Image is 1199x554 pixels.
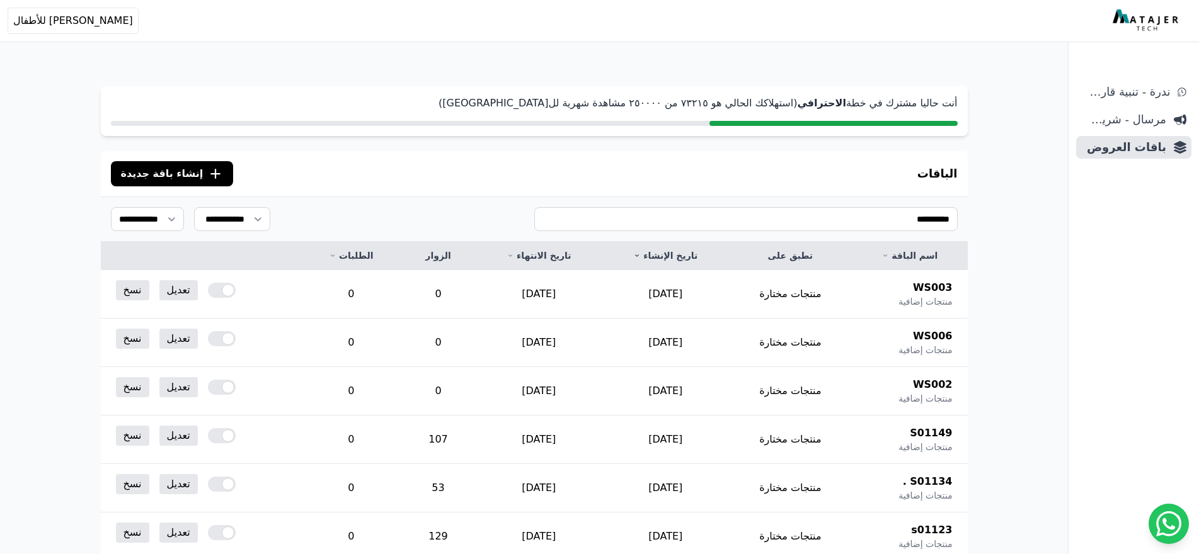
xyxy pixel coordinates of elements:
span: S01149 [910,426,952,441]
td: 0 [301,319,401,367]
td: منتجات مختارة [729,464,852,512]
a: تعديل [159,280,198,300]
a: تعديل [159,377,198,397]
span: WS006 [913,329,953,344]
td: [DATE] [476,319,602,367]
td: منتجات مختارة [729,319,852,367]
span: منتجات إضافية [898,441,952,453]
img: MatajerTech Logo [1113,9,1181,32]
a: تاريخ الإنشاء [617,249,714,262]
td: 0 [401,270,475,319]
td: 0 [301,367,401,415]
span: s01123 [911,523,952,538]
strong: الاحترافي [797,97,846,109]
td: [DATE] [602,367,729,415]
span: ندرة - تنبية قارب علي النفاذ [1081,83,1170,101]
a: تعديل [159,426,198,446]
button: [PERSON_NAME] للأطفال [8,8,139,34]
a: نسخ [116,474,149,494]
a: نسخ [116,523,149,543]
td: 107 [401,415,475,464]
th: الزوار [401,242,475,270]
button: إنشاء باقة جديدة [111,161,234,186]
td: 0 [401,367,475,415]
span: مرسال - شريط دعاية [1081,111,1166,128]
a: تعديل [159,329,198,349]
a: الطلبات [316,249,386,262]
td: [DATE] [602,415,729,464]
a: نسخ [116,329,149,349]
a: نسخ [116,426,149,446]
span: WS003 [913,280,953,295]
td: [DATE] [602,270,729,319]
span: باقات العروض [1081,138,1166,156]
span: منتجات إضافية [898,344,952,356]
td: منتجات مختارة [729,415,852,464]
td: 53 [401,464,475,512]
span: S01134 . [903,474,953,489]
td: 0 [401,319,475,367]
a: تعديل [159,474,198,494]
td: 0 [301,415,401,464]
span: منتجات إضافية [898,538,952,550]
td: منتجات مختارة [729,270,852,319]
th: تطبق على [729,242,852,270]
td: [DATE] [476,415,602,464]
a: نسخ [116,280,149,300]
a: تاريخ الانتهاء [491,249,587,262]
td: [DATE] [476,270,602,319]
td: منتجات مختارة [729,367,852,415]
span: منتجات إضافية [898,489,952,502]
a: اسم الباقة [867,249,952,262]
a: تعديل [159,523,198,543]
p: أنت حاليا مشترك في خطة (استهلاكك الحالي هو ٧۳٢١٥ من ٢٥۰۰۰۰ مشاهدة شهرية لل[GEOGRAPHIC_DATA]) [111,96,958,111]
td: [DATE] [476,464,602,512]
td: [DATE] [602,319,729,367]
td: 0 [301,464,401,512]
span: منتجات إضافية [898,295,952,308]
td: [DATE] [476,367,602,415]
td: [DATE] [602,464,729,512]
td: 0 [301,270,401,319]
a: نسخ [116,377,149,397]
span: WS002 [913,377,953,392]
span: إنشاء باقة جديدة [121,166,204,181]
span: [PERSON_NAME] للأطفال [13,13,133,28]
h3: الباقات [917,165,958,183]
span: منتجات إضافية [898,392,952,405]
